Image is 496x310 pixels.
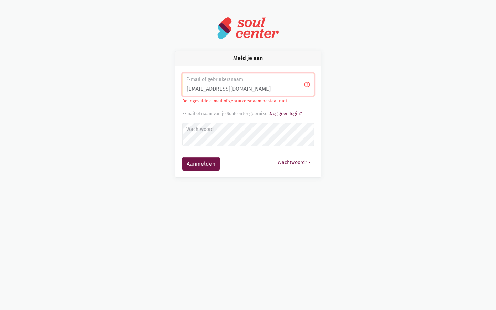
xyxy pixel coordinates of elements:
[217,17,279,40] img: logo-soulcenter-full.svg
[275,157,314,168] button: Wachtwoord?
[182,157,220,171] button: Aanmelden
[270,111,302,116] a: Nog geen login?
[182,97,314,104] p: De ingevulde e-mail of gebruikersnaam bestaat niet.
[186,76,309,83] label: E-mail of gebruikersnaam
[175,51,321,66] div: Meld je aan
[182,73,314,171] form: Aanmelden
[182,110,314,117] div: E-mail of naam van je Soulcenter gebruiker.
[186,126,309,133] label: Wachtwoord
